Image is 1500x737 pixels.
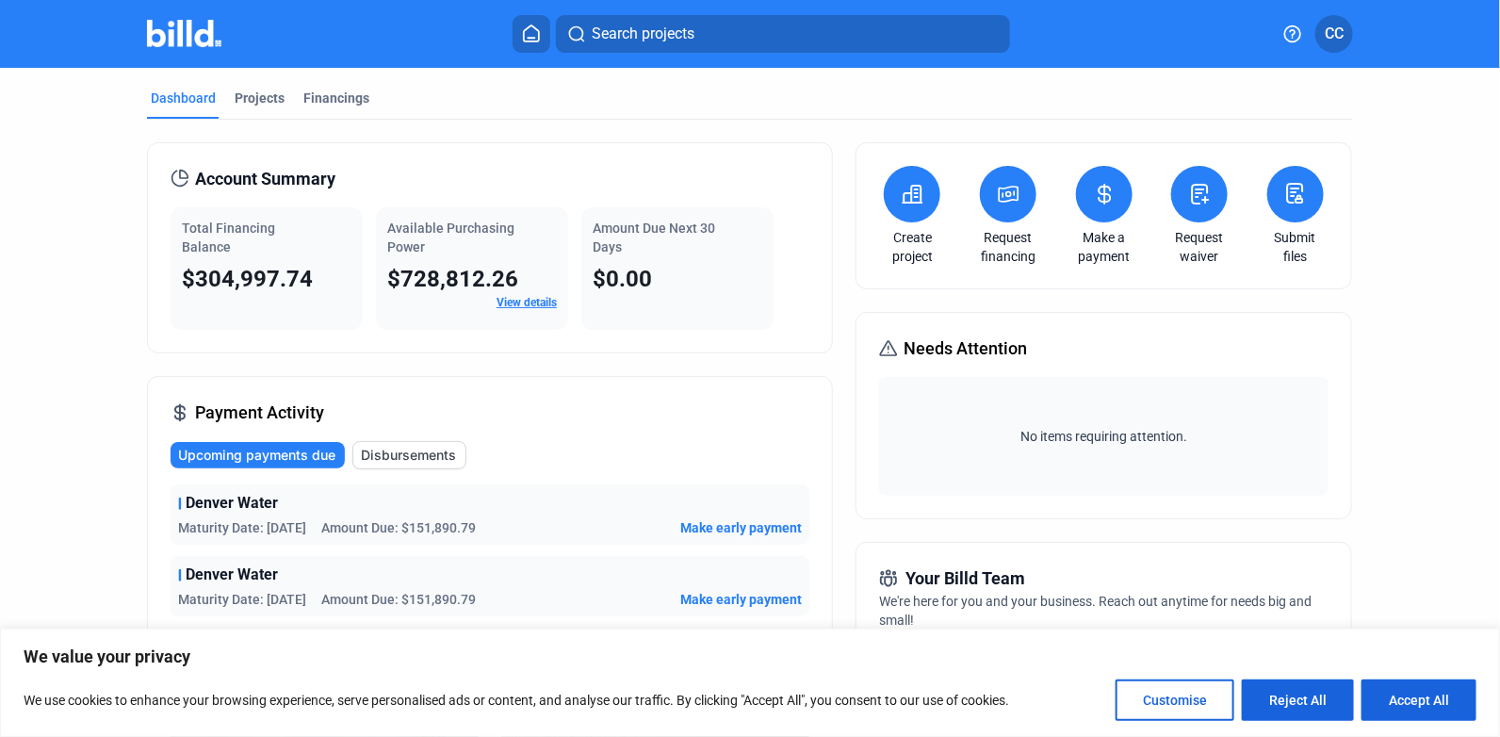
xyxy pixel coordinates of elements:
div: Financings [303,89,369,107]
p: We value your privacy [24,646,1476,668]
span: Search projects [592,23,694,45]
button: Accept All [1361,680,1476,721]
span: Total Financing Balance [182,221,275,254]
span: Needs Attention [904,336,1027,362]
span: Account Summary [195,166,335,192]
a: Make a payment [1071,228,1137,266]
span: Maturity Date: [DATE] [178,590,306,609]
span: Upcoming payments due [178,446,335,465]
button: Reject All [1242,680,1354,721]
span: No items requiring attention. [887,427,1320,446]
button: Disbursements [352,441,466,469]
span: Amount Due: $151,890.79 [321,518,476,537]
span: We're here for you and your business. Reach out anytime for needs big and small! [879,594,1312,628]
span: Amount Due Next 30 Days [593,221,715,254]
button: Search projects [556,15,1010,53]
span: Available Purchasing Power [387,221,514,254]
span: Denver Water [186,564,278,586]
a: Request waiver [1166,228,1232,266]
span: Denver Water [186,492,278,515]
span: $304,997.74 [182,266,313,292]
button: Customise [1116,680,1234,721]
span: Payment Activity [195,400,324,426]
span: Your Billd Team [905,565,1025,592]
p: We use cookies to enhance your browsing experience, serve personalised ads or content, and analys... [24,689,1009,712]
div: Projects [235,89,285,107]
span: $0.00 [593,266,652,292]
span: CC [1325,23,1344,45]
button: Make early payment [680,518,802,537]
a: View details [497,296,557,309]
button: Make early payment [680,590,802,609]
a: Create project [879,228,945,266]
a: Submit files [1263,228,1329,266]
span: Disbursements [361,446,456,465]
img: Billd Company Logo [147,20,221,47]
span: Maturity Date: [DATE] [178,518,306,537]
button: Upcoming payments due [171,442,345,468]
button: CC [1315,15,1353,53]
a: Request financing [975,228,1041,266]
div: Dashboard [151,89,216,107]
span: Amount Due: $151,890.79 [321,590,476,609]
span: $728,812.26 [387,266,518,292]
